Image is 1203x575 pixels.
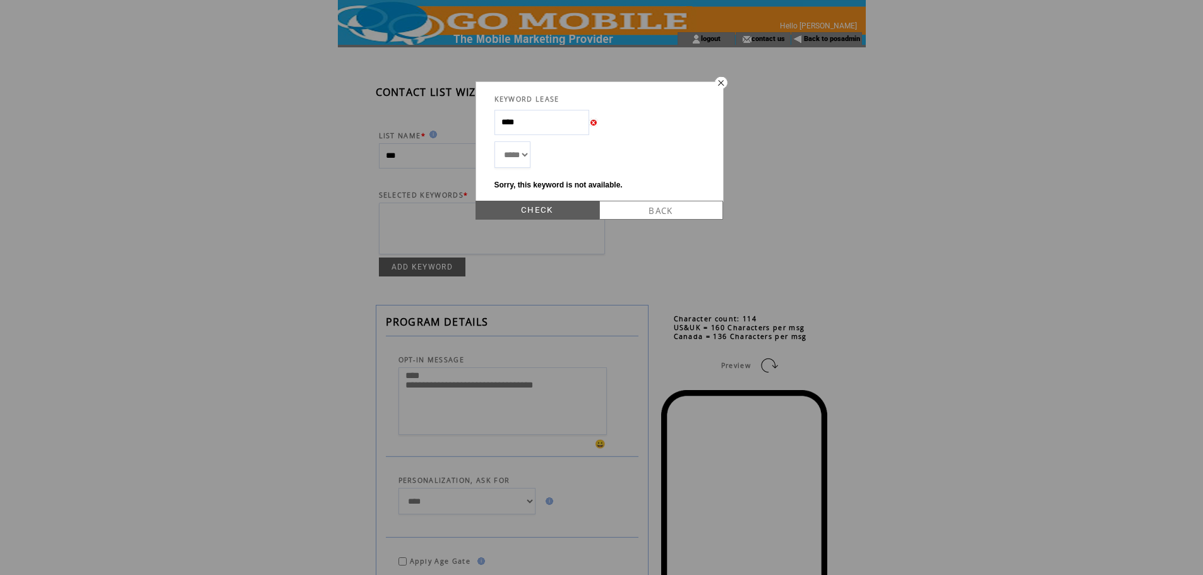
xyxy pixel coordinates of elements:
a: CHECK [476,201,599,220]
img: x.gif [589,118,598,127]
img: transparent.png [712,76,728,88]
a: BACK [599,201,723,220]
span: KEYWORD LEASE [494,95,560,104]
span: Sorry, this keyword is not available. [494,181,623,189]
